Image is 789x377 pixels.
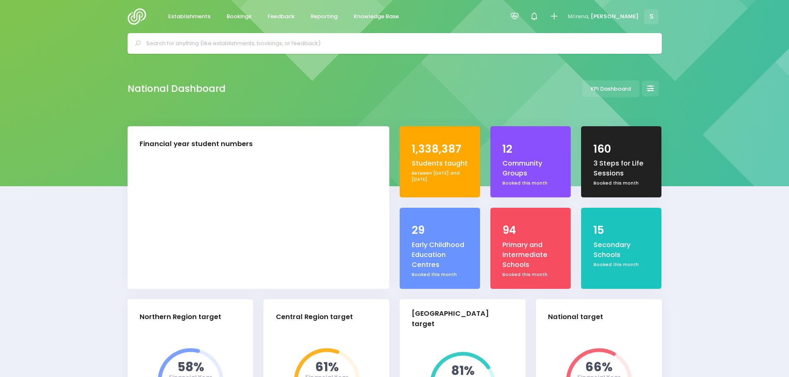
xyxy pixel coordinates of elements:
[548,312,603,322] div: National target
[594,180,650,187] div: Booked this month
[304,9,345,25] a: Reporting
[276,312,353,322] div: Central Region target
[502,180,559,187] div: Booked this month
[412,170,468,183] div: Between [DATE] and [DATE]
[502,222,559,238] div: 94
[140,139,253,149] div: Financial year student numbers
[128,8,151,25] img: Logo
[412,222,468,238] div: 29
[268,12,294,21] span: Feedback
[140,312,221,322] div: Northern Region target
[261,9,302,25] a: Feedback
[227,12,251,21] span: Bookings
[502,141,559,157] div: 12
[594,158,650,179] div: 3 Steps for Life Sessions
[594,262,650,268] div: Booked this month
[311,12,338,21] span: Reporting
[354,12,399,21] span: Knowledge Base
[128,83,226,94] h2: National Dashboard
[594,222,650,238] div: 15
[594,141,650,157] div: 160
[412,271,468,278] div: Booked this month
[582,80,639,97] a: KPI Dashboard
[594,240,650,260] div: Secondary Schools
[502,158,559,179] div: Community Groups
[502,271,559,278] div: Booked this month
[591,12,639,21] span: [PERSON_NAME]
[644,10,659,24] span: S
[412,309,507,329] div: [GEOGRAPHIC_DATA] target
[162,9,217,25] a: Establishments
[412,240,468,270] div: Early Childhood Education Centres
[347,9,406,25] a: Knowledge Base
[502,240,559,270] div: Primary and Intermediate Schools
[412,141,468,157] div: 1,338,387
[220,9,258,25] a: Bookings
[412,158,468,168] div: Students taught
[168,12,210,21] span: Establishments
[146,37,650,50] input: Search for anything (like establishments, bookings, or feedback)
[568,12,589,21] span: Mōrena,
